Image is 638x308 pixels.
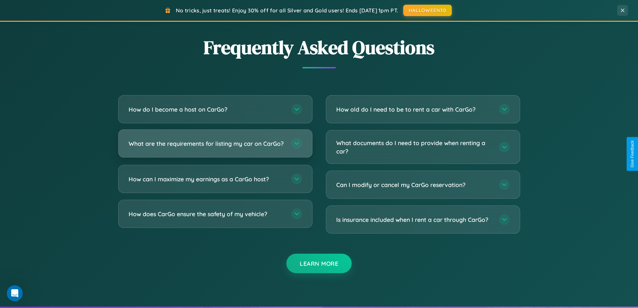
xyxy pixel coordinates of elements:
h3: How does CarGo ensure the safety of my vehicle? [129,210,285,218]
h3: What are the requirements for listing my car on CarGo? [129,139,285,148]
h3: What documents do I need to provide when renting a car? [336,139,492,155]
h3: How do I become a host on CarGo? [129,105,285,114]
h3: Can I modify or cancel my CarGo reservation? [336,181,492,189]
button: Learn More [286,254,352,273]
h3: How can I maximize my earnings as a CarGo host? [129,175,285,183]
h2: Frequently Asked Questions [118,35,520,60]
span: No tricks, just treats! Enjoy 30% off for all Silver and Gold users! Ends [DATE] 1pm PT. [176,7,398,14]
div: Give Feedback [630,140,635,168]
h3: Is insurance included when I rent a car through CarGo? [336,215,492,224]
iframe: Intercom live chat [7,285,23,301]
button: HALLOWEEN30 [403,5,452,16]
h3: How old do I need to be to rent a car with CarGo? [336,105,492,114]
